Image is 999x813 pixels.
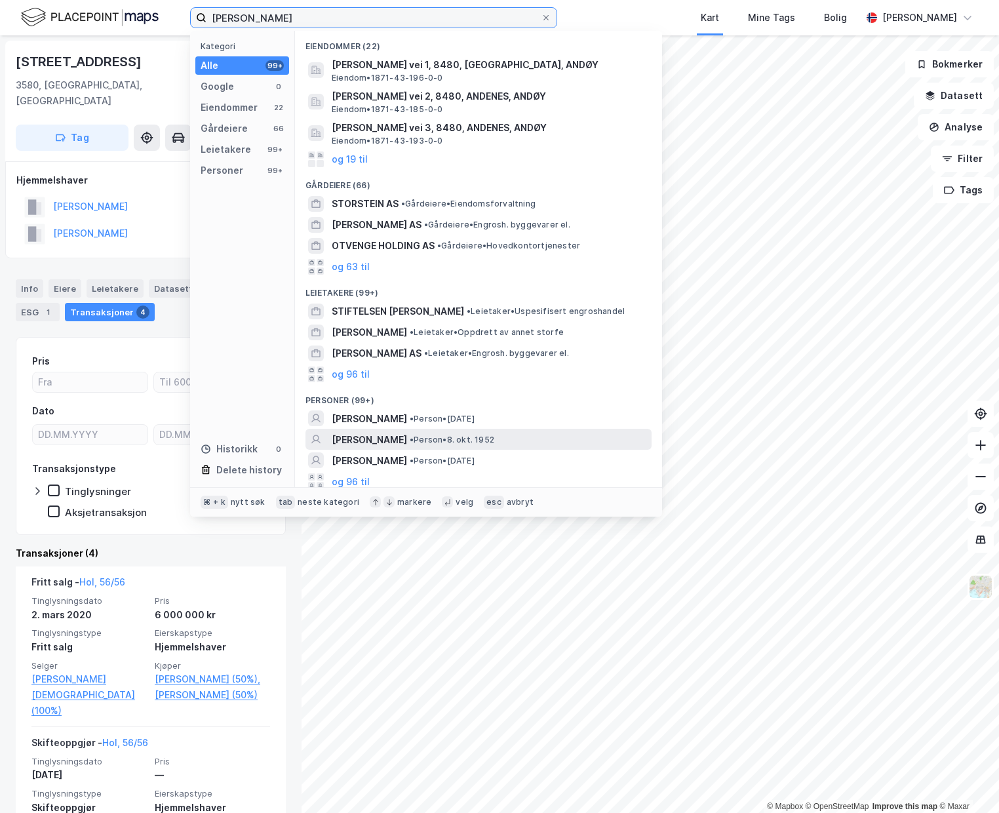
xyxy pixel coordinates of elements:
[410,414,475,424] span: Person • [DATE]
[155,788,270,799] span: Eierskapstype
[767,802,803,811] a: Mapbox
[968,574,993,599] img: Z
[65,506,147,519] div: Aksjetransaksjon
[410,327,564,338] span: Leietaker • Oppdrett av annet storfe
[467,306,471,316] span: •
[206,8,541,28] input: Søk på adresse, matrikkel, gårdeiere, leietakere eller personer
[410,456,475,466] span: Person • [DATE]
[155,660,270,671] span: Kjøper
[332,367,370,382] button: og 96 til
[332,453,407,469] span: [PERSON_NAME]
[201,41,289,51] div: Kategori
[456,497,473,507] div: velg
[32,461,116,477] div: Transaksjonstype
[154,425,269,445] input: DD.MM.YYYY
[824,10,847,26] div: Bolig
[933,177,994,203] button: Tags
[102,737,148,748] a: Hol, 56/56
[155,687,270,703] a: [PERSON_NAME] (50%)
[33,372,147,392] input: Fra
[31,574,125,595] div: Fritt salg -
[437,241,441,250] span: •
[201,79,234,94] div: Google
[273,123,284,134] div: 66
[231,497,265,507] div: nytt søk
[332,473,370,489] button: og 96 til
[32,403,54,419] div: Dato
[16,77,239,109] div: 3580, [GEOGRAPHIC_DATA], [GEOGRAPHIC_DATA]
[332,104,443,115] span: Eiendom • 1871-43-185-0-0
[201,142,251,157] div: Leietakere
[155,756,270,767] span: Pris
[201,100,258,115] div: Eiendommer
[265,60,284,71] div: 99+
[31,595,147,606] span: Tinglysningsdato
[484,496,504,509] div: esc
[16,51,144,72] div: [STREET_ADDRESS]
[31,607,147,623] div: 2. mars 2020
[918,114,994,140] button: Analyse
[265,165,284,176] div: 99+
[401,199,536,209] span: Gårdeiere • Eiendomsforvaltning
[806,802,869,811] a: OpenStreetMap
[154,372,269,392] input: Til 6000000
[136,306,149,319] div: 4
[748,10,795,26] div: Mine Tags
[31,671,147,719] a: [PERSON_NAME][DEMOGRAPHIC_DATA] (100%)
[79,576,125,587] a: Hol, 56/56
[31,660,147,671] span: Selger
[332,136,443,146] span: Eiendom • 1871-43-193-0-0
[295,170,662,193] div: Gårdeiere (66)
[872,802,937,811] a: Improve this map
[332,73,443,83] span: Eiendom • 1871-43-196-0-0
[332,120,646,136] span: [PERSON_NAME] vei 3, 8480, ANDENES, ANDØY
[201,441,258,457] div: Historikk
[332,151,368,167] button: og 19 til
[332,89,646,104] span: [PERSON_NAME] vei 2, 8480, ANDENES, ANDØY
[155,607,270,623] div: 6 000 000 kr
[273,444,284,454] div: 0
[155,627,270,639] span: Eierskapstype
[332,411,407,427] span: [PERSON_NAME]
[424,348,428,358] span: •
[424,348,569,359] span: Leietaker • Engrosh. byggevarer el.
[914,83,994,109] button: Datasett
[332,57,646,73] span: [PERSON_NAME] vei 1, 8480, [GEOGRAPHIC_DATA], ANDØY
[65,303,155,321] div: Transaksjoner
[16,172,285,188] div: Hjemmelshaver
[87,279,144,298] div: Leietakere
[410,414,414,424] span: •
[332,432,407,448] span: [PERSON_NAME]
[273,81,284,92] div: 0
[201,121,248,136] div: Gårdeiere
[332,304,464,319] span: STIFTELSEN [PERSON_NAME]
[31,735,148,756] div: Skifteoppgjør -
[332,259,370,275] button: og 63 til
[332,325,407,340] span: [PERSON_NAME]
[49,279,81,298] div: Eiere
[201,58,218,73] div: Alle
[298,497,359,507] div: neste kategori
[931,146,994,172] button: Filter
[16,303,60,321] div: ESG
[201,496,228,509] div: ⌘ + k
[16,125,128,151] button: Tag
[16,279,43,298] div: Info
[31,756,147,767] span: Tinglysningsdato
[933,750,999,813] div: Kontrollprogram for chat
[332,217,421,233] span: [PERSON_NAME] AS
[21,6,159,29] img: logo.f888ab2527a4732fd821a326f86c7f29.svg
[410,327,414,337] span: •
[31,639,147,655] div: Fritt salg
[216,462,282,478] div: Delete history
[332,346,421,361] span: [PERSON_NAME] AS
[905,51,994,77] button: Bokmerker
[424,220,570,230] span: Gårdeiere • Engrosh. byggevarer el.
[16,545,286,561] div: Transaksjoner (4)
[467,306,625,317] span: Leietaker • Uspesifisert engroshandel
[410,456,414,466] span: •
[507,497,534,507] div: avbryt
[31,767,147,783] div: [DATE]
[882,10,957,26] div: [PERSON_NAME]
[401,199,405,208] span: •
